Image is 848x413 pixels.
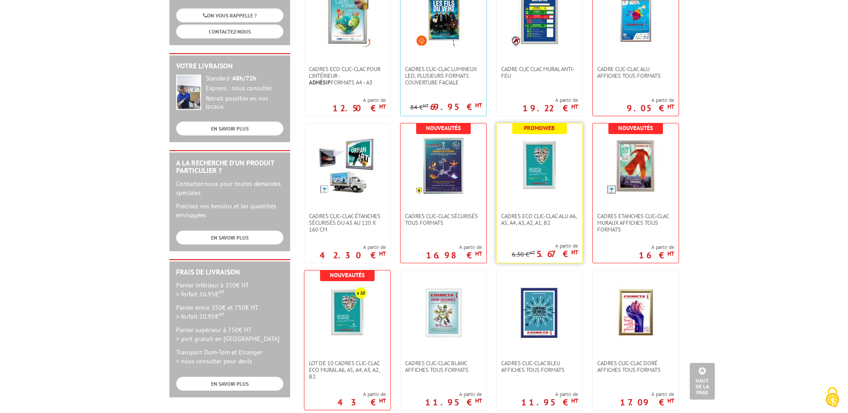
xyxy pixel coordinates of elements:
[176,62,283,70] h2: Votre livraison
[414,284,473,342] img: Cadres clic-clac blanc affiches tous formats
[510,284,569,342] img: Cadres clic-clac bleu affiches tous formats
[405,66,482,86] span: Cadres Clic-Clac lumineux LED, plusieurs formats couverture faciale
[401,360,486,373] a: Cadres clic-clac blanc affiches tous formats
[425,400,482,405] p: 11.95 €
[405,213,482,226] span: Cadres Clic-Clac Sécurisés Tous formats
[536,251,578,257] p: 5.67 €
[523,105,578,111] p: 19.22 €
[497,66,582,79] a: Cadre CLIC CLAC Mural ANTI-FEU
[667,250,674,257] sup: HT
[593,360,679,373] a: Cadres clic-clac doré affiches tous formats
[176,357,252,365] span: > nous consulter pour devis
[219,289,224,295] sup: HT
[318,137,376,195] img: Cadres Clic-Clac Étanches Sécurisés du A3 au 120 x 160 cm
[597,66,674,79] span: Cadre Clic-Clac Alu affiches tous formats
[176,159,283,175] h2: A la recherche d'un produit particulier ?
[176,303,283,321] p: Panier entre 350€ et 750€ HT
[620,400,674,405] p: 17.09 €
[176,335,279,343] span: > port gratuit en [GEOGRAPHIC_DATA]
[426,244,482,251] span: A partir de
[475,397,482,405] sup: HT
[330,271,365,279] b: Nouveautés
[405,360,482,373] span: Cadres clic-clac blanc affiches tous formats
[304,360,390,380] a: Lot de 10 cadres Clic-Clac Eco mural A6, A5, A4, A3, A2, B2.
[620,391,674,398] span: A partir de
[176,312,224,320] span: > forfait 20.95€
[176,377,283,391] a: EN SAVOIR PLUS
[379,250,386,257] sup: HT
[475,101,482,109] sup: HT
[423,102,429,109] sup: HT
[426,253,482,258] p: 16.98 €
[320,253,386,258] p: 42.30 €
[512,251,535,258] p: 6.30 €
[512,242,578,249] span: A partir de
[607,137,665,195] img: Cadres Etanches Clic-Clac muraux affiches tous formats
[430,104,482,110] p: 69.95 €
[497,360,582,373] a: Cadres clic-clac bleu affiches tous formats
[593,213,679,233] a: Cadres Etanches Clic-Clac muraux affiches tous formats
[501,360,578,373] span: Cadres clic-clac bleu affiches tous formats
[475,250,482,257] sup: HT
[639,253,674,258] p: 16 €
[597,213,674,233] span: Cadres Etanches Clic-Clac muraux affiches tous formats
[309,66,386,86] span: Cadres Eco Clic-Clac pour l'intérieur - formats A4 - A3
[529,249,535,256] sup: HT
[817,383,848,413] button: Cookies (fenêtre modale)
[176,268,283,276] h2: Frais de Livraison
[597,360,674,373] span: Cadres clic-clac doré affiches tous formats
[176,25,283,38] a: CONTACTEZ-NOUS
[304,213,390,233] a: Cadres Clic-Clac Étanches Sécurisés du A3 au 120 x 160 cm
[571,397,578,405] sup: HT
[232,74,257,82] strong: 48h/72h
[667,397,674,405] sup: HT
[206,75,283,83] div: Standard :
[333,97,386,104] span: A partir de
[571,103,578,110] sup: HT
[501,66,578,79] span: Cadre CLIC CLAC Mural ANTI-FEU
[690,363,715,400] a: Haut de la page
[176,348,283,366] p: Transport Dom-Tom et Etranger
[426,124,461,132] b: Nouveautés
[410,104,429,111] p: 84 €
[523,97,578,104] span: A partir de
[309,79,331,86] strong: Adhésif
[593,66,679,79] a: Cadre Clic-Clac Alu affiches tous formats
[667,103,674,110] sup: HT
[379,103,386,110] sup: HT
[176,122,283,135] a: EN SAVOIR PLUS
[176,281,283,299] p: Panier inférieur à 350€ HT
[379,397,386,405] sup: HT
[176,202,283,219] p: Précisez vos besoins et les quantités envisagées
[338,400,386,405] p: 43 €
[338,391,386,398] span: A partir de
[304,66,390,86] a: Cadres Eco Clic-Clac pour l'intérieur -Adhésifformats A4 - A3
[219,311,224,317] sup: HT
[318,284,376,342] img: Lot de 10 cadres Clic-Clac Eco mural A6, A5, A4, A3, A2, B2.
[501,213,578,226] span: Cadres Eco Clic-Clac alu A6, A5, A4, A3, A2, A1, B2
[414,137,473,195] img: Cadres Clic-Clac Sécurisés Tous formats
[524,124,555,132] b: Promoweb
[320,244,386,251] span: A partir de
[521,400,578,405] p: 11.95 €
[618,124,653,132] b: Nouveautés
[425,391,482,398] span: A partir de
[821,386,844,409] img: Cookies (fenêtre modale)
[333,105,386,111] p: 12.50 €
[206,84,283,93] div: Express : nous consulter
[627,105,674,111] p: 9.05 €
[510,137,569,195] img: Cadres Eco Clic-Clac alu A6, A5, A4, A3, A2, A1, B2
[176,75,201,110] img: widget-livraison.jpg
[176,179,283,197] p: Contactez-nous pour toutes demandes spéciales
[309,213,386,233] span: Cadres Clic-Clac Étanches Sécurisés du A3 au 120 x 160 cm
[206,95,283,111] div: Retrait possible en nos locaux
[309,360,386,380] span: Lot de 10 cadres Clic-Clac Eco mural A6, A5, A4, A3, A2, B2.
[176,8,283,22] a: ON VOUS RAPPELLE ?
[521,391,578,398] span: A partir de
[571,249,578,256] sup: HT
[401,213,486,226] a: Cadres Clic-Clac Sécurisés Tous formats
[497,213,582,226] a: Cadres Eco Clic-Clac alu A6, A5, A4, A3, A2, A1, B2
[627,97,674,104] span: A partir de
[176,325,283,343] p: Panier supérieur à 750€ HT
[639,244,674,251] span: A partir de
